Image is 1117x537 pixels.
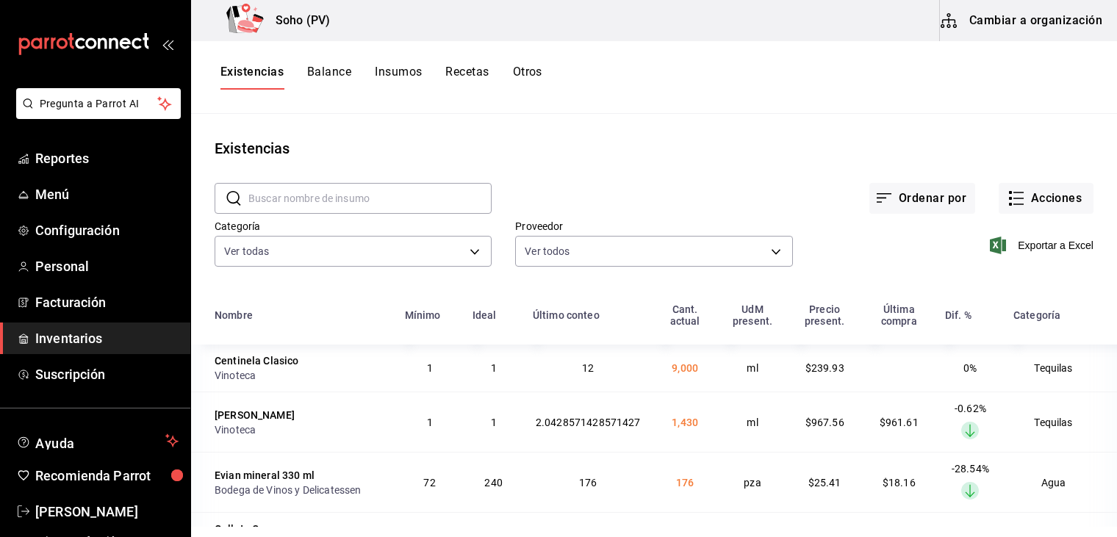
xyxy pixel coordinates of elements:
[224,244,269,259] span: Ver todas
[35,256,179,276] span: Personal
[869,183,975,214] button: Ordenar por
[513,65,542,90] button: Otros
[661,303,709,327] div: Cant. actual
[999,183,1093,214] button: Acciones
[220,65,284,90] button: Existencias
[1005,452,1117,512] td: Agua
[35,432,159,450] span: Ayuda
[215,353,299,368] div: Centinela Clasico
[952,463,989,475] span: -28.54%
[525,244,570,259] span: Ver todos
[423,477,435,489] span: 72
[215,408,295,422] div: [PERSON_NAME]
[993,237,1093,254] button: Exportar a Excel
[880,417,919,428] span: $961.61
[808,477,841,489] span: $25.41
[491,417,497,428] span: 1
[35,184,179,204] span: Menú
[1005,392,1117,452] td: Tequilas
[718,345,788,392] td: ml
[215,468,315,483] div: Evian mineral 330 ml
[491,362,497,374] span: 1
[672,362,698,374] span: 9,000
[35,328,179,348] span: Inventarios
[405,309,441,321] div: Mínimo
[727,303,779,327] div: UdM present.
[40,96,158,112] span: Pregunta a Parrot AI
[35,466,179,486] span: Recomienda Parrot
[264,12,330,29] h3: Soho (PV)
[718,452,788,512] td: pza
[215,221,492,231] label: Categoría
[248,184,492,213] input: Buscar nombre de insumo
[35,292,179,312] span: Facturación
[215,137,290,159] div: Existencias
[427,362,433,374] span: 1
[797,303,853,327] div: Precio present.
[35,148,179,168] span: Reportes
[215,483,362,497] div: Bodega de Vinos y Delicatessen
[10,107,181,122] a: Pregunta a Parrot AI
[945,309,971,321] div: Dif. %
[582,362,594,374] span: 12
[35,502,179,522] span: [PERSON_NAME]
[963,362,977,374] span: 0%
[871,303,927,327] div: Última compra
[215,422,387,437] div: Vinoteca
[215,368,387,383] div: Vinoteca
[805,362,844,374] span: $239.93
[1005,345,1117,392] td: Tequilas
[955,403,986,414] span: -0.62%
[307,65,351,90] button: Balance
[533,309,600,321] div: Último conteo
[162,38,173,50] button: open_drawer_menu
[805,417,844,428] span: $967.56
[35,364,179,384] span: Suscripción
[375,65,422,90] button: Insumos
[1013,309,1060,321] div: Categoría
[484,477,502,489] span: 240
[427,417,433,428] span: 1
[215,522,276,536] div: Galleta Oreo
[16,88,181,119] button: Pregunta a Parrot AI
[718,392,788,452] td: ml
[579,477,597,489] span: 176
[883,477,916,489] span: $18.16
[445,65,489,90] button: Recetas
[515,221,792,231] label: Proveedor
[672,417,698,428] span: 1,430
[215,309,253,321] div: Nombre
[676,477,694,489] span: 176
[473,309,497,321] div: Ideal
[220,65,542,90] div: navigation tabs
[536,417,641,428] span: 2.0428571428571427
[35,220,179,240] span: Configuración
